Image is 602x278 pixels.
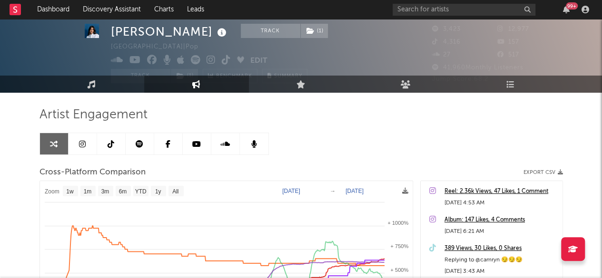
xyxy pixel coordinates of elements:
[250,55,267,67] button: Edit
[497,26,529,32] span: 12,977
[523,170,563,175] button: Export CSV
[432,65,523,71] span: 41,960 Monthly Listeners
[172,188,178,195] text: All
[444,243,558,254] a: 389 Views, 30 Likes, 0 Shares
[262,69,307,83] button: Summary
[203,69,257,83] a: Benchmark
[444,254,558,266] div: Replying to @camryn 😏😏😏
[282,188,300,194] text: [DATE]
[444,214,558,226] a: Album: 147 Likes, 4 Comments
[45,188,59,195] text: Zoom
[432,39,461,45] span: 4,316
[444,266,558,277] div: [DATE] 3:43 AM
[566,2,578,10] div: 99 +
[497,52,519,58] span: 517
[301,24,328,38] button: (1)
[111,41,209,53] div: [GEOGRAPHIC_DATA] | Pop
[563,6,570,13] button: 99+
[155,188,161,195] text: 1y
[171,69,198,83] button: (1)
[444,186,558,197] a: Reel: 2.36k Views, 47 Likes, 1 Comment
[241,24,300,38] button: Track
[387,220,408,226] text: + 1000%
[135,188,146,195] text: YTD
[390,243,408,249] text: + 750%
[300,24,328,38] span: ( 1 )
[432,26,461,32] span: 3,423
[432,52,451,58] span: 27
[83,188,91,195] text: 1m
[497,39,519,45] span: 157
[444,226,558,237] div: [DATE] 6:21 AM
[101,188,109,195] text: 3m
[118,188,127,195] text: 6m
[274,74,302,79] span: Summary
[66,188,74,195] text: 1w
[390,267,408,273] text: + 500%
[216,71,252,82] span: Benchmark
[39,109,148,121] span: Artist Engagement
[330,188,336,194] text: →
[170,69,198,83] span: ( 1 )
[345,188,364,194] text: [DATE]
[111,24,229,39] div: [PERSON_NAME]
[111,69,170,83] button: Track
[39,167,146,178] span: Cross-Platform Comparison
[393,4,535,16] input: Search for artists
[444,197,558,209] div: [DATE] 4:53 AM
